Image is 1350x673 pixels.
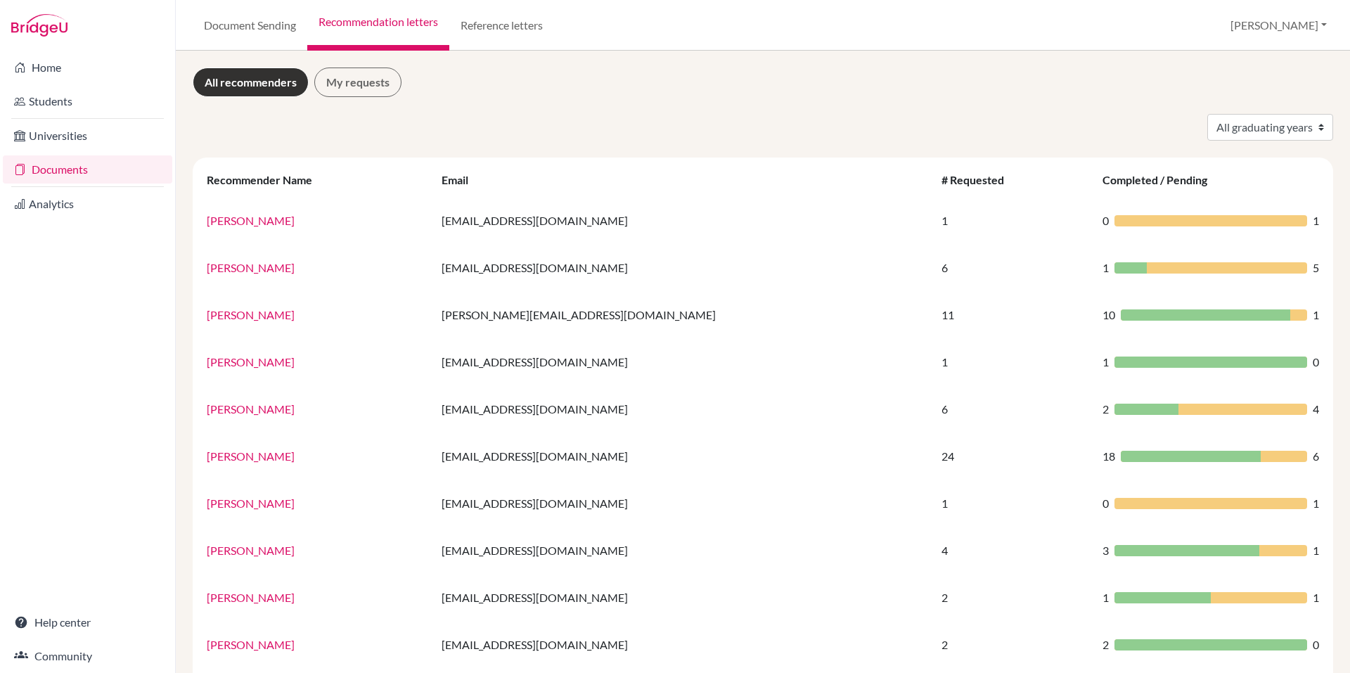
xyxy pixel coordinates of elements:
[1102,589,1109,606] span: 1
[207,214,295,227] a: [PERSON_NAME]
[3,608,172,636] a: Help center
[1313,307,1319,323] span: 1
[3,53,172,82] a: Home
[314,68,401,97] a: My requests
[433,621,934,668] td: [EMAIL_ADDRESS][DOMAIN_NAME]
[3,155,172,184] a: Documents
[1224,12,1333,39] button: [PERSON_NAME]
[3,122,172,150] a: Universities
[3,87,172,115] a: Students
[1313,354,1319,371] span: 0
[1313,495,1319,512] span: 1
[3,190,172,218] a: Analytics
[433,197,934,244] td: [EMAIL_ADDRESS][DOMAIN_NAME]
[933,480,1094,527] td: 1
[933,385,1094,432] td: 6
[433,385,934,432] td: [EMAIL_ADDRESS][DOMAIN_NAME]
[1313,212,1319,229] span: 1
[1313,401,1319,418] span: 4
[933,527,1094,574] td: 4
[1102,173,1221,186] div: Completed / Pending
[207,449,295,463] a: [PERSON_NAME]
[933,244,1094,291] td: 6
[433,291,934,338] td: [PERSON_NAME][EMAIL_ADDRESS][DOMAIN_NAME]
[207,402,295,416] a: [PERSON_NAME]
[1102,495,1109,512] span: 0
[207,308,295,321] a: [PERSON_NAME]
[207,261,295,274] a: [PERSON_NAME]
[433,432,934,480] td: [EMAIL_ADDRESS][DOMAIN_NAME]
[207,496,295,510] a: [PERSON_NAME]
[433,244,934,291] td: [EMAIL_ADDRESS][DOMAIN_NAME]
[933,574,1094,621] td: 2
[1102,307,1115,323] span: 10
[207,173,326,186] div: Recommender Name
[1313,589,1319,606] span: 1
[207,638,295,651] a: [PERSON_NAME]
[933,197,1094,244] td: 1
[11,14,67,37] img: Bridge-U
[933,291,1094,338] td: 11
[193,68,309,97] a: All recommenders
[1313,259,1319,276] span: 5
[433,338,934,385] td: [EMAIL_ADDRESS][DOMAIN_NAME]
[1102,401,1109,418] span: 2
[1313,448,1319,465] span: 6
[1102,448,1115,465] span: 18
[433,574,934,621] td: [EMAIL_ADDRESS][DOMAIN_NAME]
[207,544,295,557] a: [PERSON_NAME]
[933,621,1094,668] td: 2
[933,432,1094,480] td: 24
[207,591,295,604] a: [PERSON_NAME]
[1313,542,1319,559] span: 1
[442,173,482,186] div: Email
[207,355,295,368] a: [PERSON_NAME]
[1102,354,1109,371] span: 1
[933,338,1094,385] td: 1
[941,173,1018,186] div: # Requested
[1102,636,1109,653] span: 2
[433,480,934,527] td: [EMAIL_ADDRESS][DOMAIN_NAME]
[1102,212,1109,229] span: 0
[1102,259,1109,276] span: 1
[1313,636,1319,653] span: 0
[3,642,172,670] a: Community
[1102,542,1109,559] span: 3
[433,527,934,574] td: [EMAIL_ADDRESS][DOMAIN_NAME]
